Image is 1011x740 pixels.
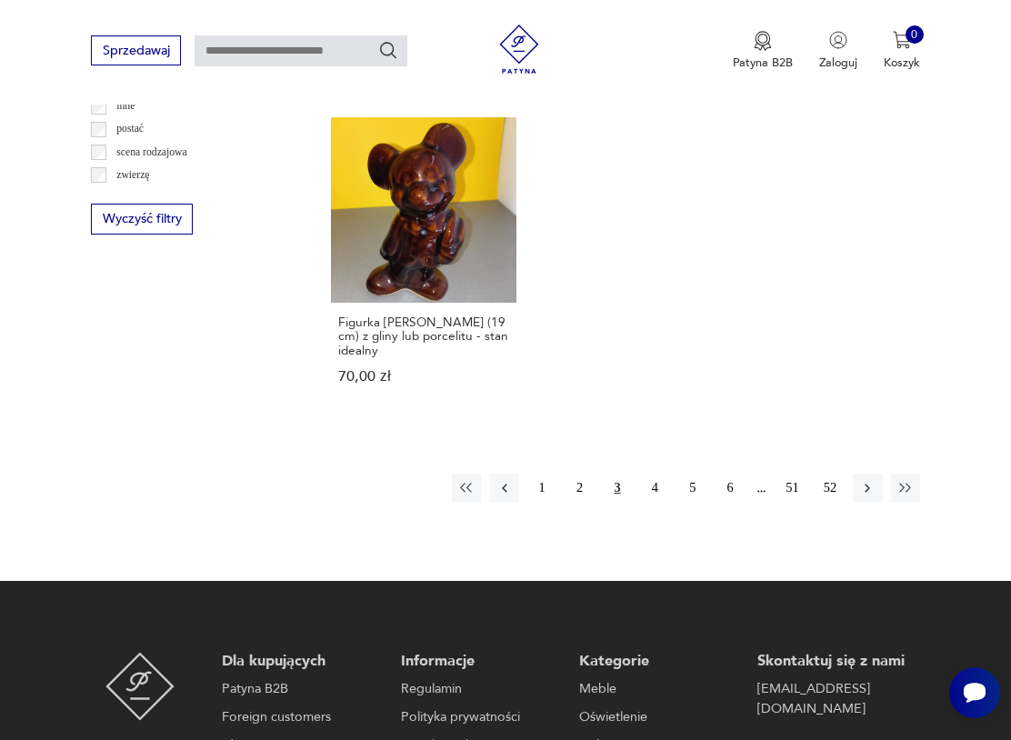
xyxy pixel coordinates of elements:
p: Informacje [401,652,555,672]
button: Zaloguj [819,31,857,71]
button: Sprzedawaj [91,35,181,65]
button: 5 [678,474,707,503]
a: Ikona medaluPatyna B2B [733,31,793,71]
a: Meble [579,679,733,699]
a: Sprzedawaj [91,46,181,57]
img: Ikonka użytkownika [829,31,847,49]
button: 2 [565,474,594,503]
a: Regulamin [401,679,555,699]
p: scena rodzajowa [116,144,187,162]
p: Koszyk [884,55,920,71]
button: 52 [816,474,845,503]
button: 1 [527,474,556,503]
a: Figurka Myszki Miki (19 cm) z gliny lub porcelitu - stan idealnyFigurka [PERSON_NAME] (19 cm) z g... [331,117,516,416]
button: 51 [777,474,806,503]
p: Kategorie [579,652,733,672]
p: 70,00 zł [338,370,509,384]
button: Szukaj [378,40,398,60]
p: Skontaktuj się z nami [757,652,911,672]
a: Foreign customers [222,707,375,727]
a: [EMAIL_ADDRESS][DOMAIN_NAME] [757,679,911,718]
iframe: Smartsupp widget button [949,667,1000,718]
p: Dla kupujących [222,652,375,672]
p: postać [116,120,144,138]
p: zwierzę [116,166,149,185]
p: Patyna B2B [733,55,793,71]
img: Patyna - sklep z meblami i dekoracjami vintage [489,25,550,74]
button: 3 [603,474,632,503]
button: Patyna B2B [733,31,793,71]
img: Patyna - sklep z meblami i dekoracjami vintage [105,652,175,722]
a: Oświetlenie [579,707,733,727]
button: 6 [716,474,745,503]
p: inne [116,97,135,115]
button: 0Koszyk [884,31,920,71]
h3: Figurka [PERSON_NAME] (19 cm) z gliny lub porcelitu - stan idealny [338,315,509,357]
button: 4 [640,474,669,503]
a: Polityka prywatności [401,707,555,727]
img: Ikona medalu [754,31,772,51]
button: Wyczyść filtry [91,204,193,234]
div: 0 [906,25,924,44]
a: Patyna B2B [222,679,375,699]
p: Zaloguj [819,55,857,71]
img: Ikona koszyka [893,31,911,49]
